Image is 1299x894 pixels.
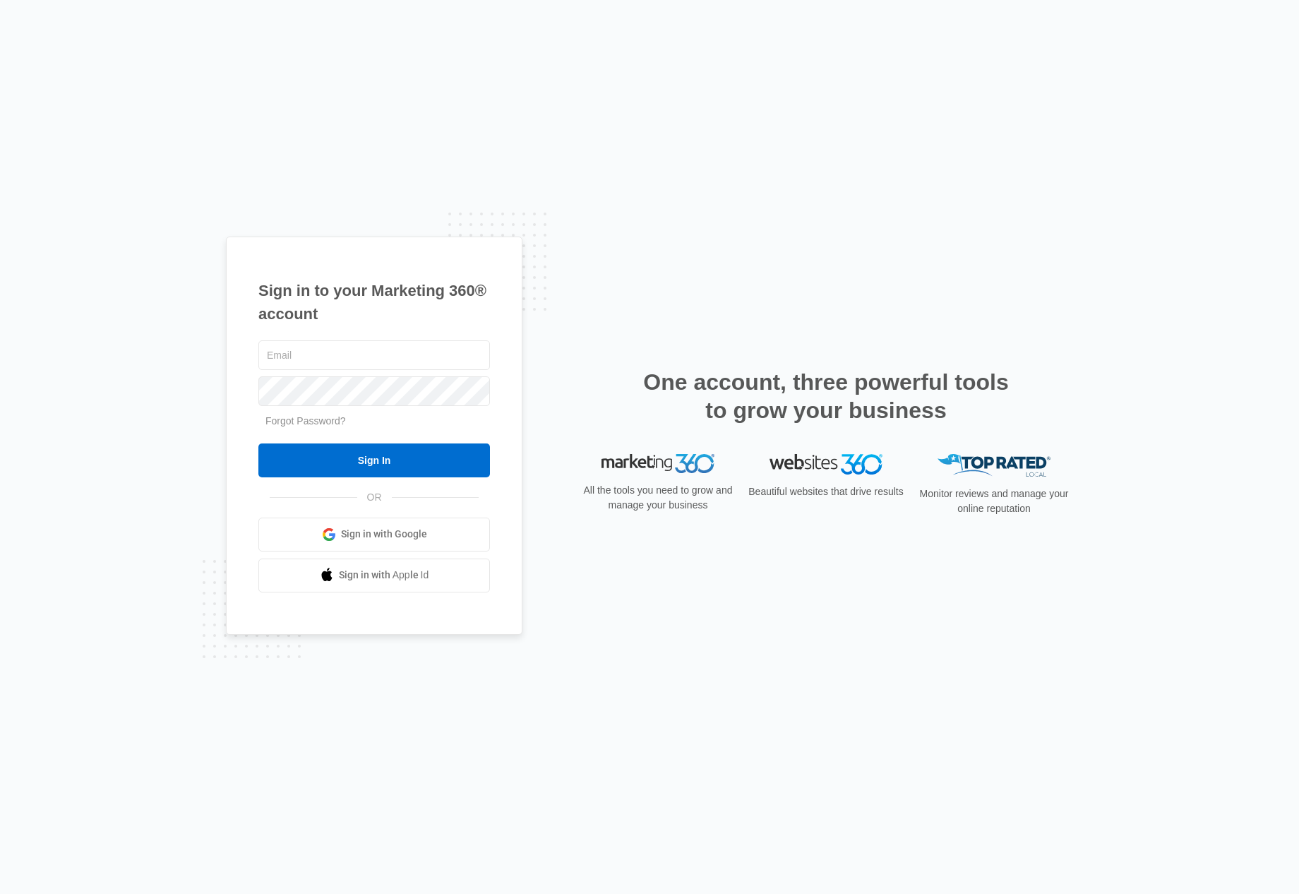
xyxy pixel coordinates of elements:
input: Email [258,340,490,370]
p: Beautiful websites that drive results [747,484,905,499]
img: Marketing 360 [601,454,714,474]
a: Sign in with Google [258,518,490,552]
img: Top Rated Local [938,454,1050,477]
a: Sign in with Apple Id [258,559,490,592]
a: Forgot Password? [265,415,346,427]
img: Websites 360 [770,454,882,475]
span: Sign in with Apple Id [339,568,429,583]
h2: One account, three powerful tools to grow your business [639,368,1013,424]
p: Monitor reviews and manage your online reputation [915,487,1073,516]
h1: Sign in to your Marketing 360® account [258,279,490,326]
span: Sign in with Google [341,527,427,542]
input: Sign In [258,443,490,477]
p: All the tools you need to grow and manage your business [579,483,737,513]
span: OR [357,490,392,505]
